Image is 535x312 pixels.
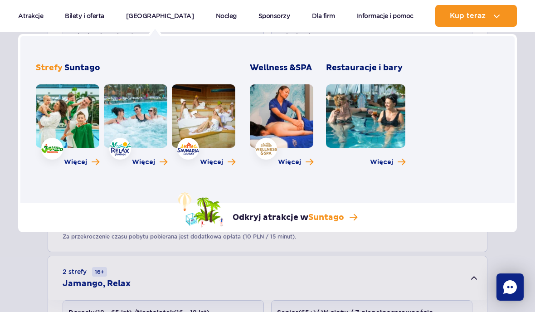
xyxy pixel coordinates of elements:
a: [GEOGRAPHIC_DATA] [126,5,194,27]
a: Więcej o Wellness & SPA [278,158,313,167]
span: Kup teraz [450,12,486,20]
span: Więcej [64,158,87,167]
a: Więcej o strefie Relax [132,158,167,167]
img: Jamango [41,144,63,154]
a: Więcej o Restauracje i bary [370,158,405,167]
span: Strefy [36,63,63,73]
span: Suntago [308,212,344,223]
a: Sponsorzy [258,5,290,27]
a: Dla firm [312,5,335,27]
a: Więcej o strefie Jamango [64,158,99,167]
span: Suntago [64,63,100,73]
button: Kup teraz [435,5,517,27]
a: Informacje i pomoc [357,5,413,27]
a: Odkryj atrakcje wSuntago [178,192,357,228]
a: Bilety i oferta [65,5,104,27]
span: Więcej [370,158,393,167]
span: Więcej [132,158,155,167]
p: Odkryj atrakcje w [233,212,344,223]
span: Więcej [200,158,223,167]
span: Wellness & [250,63,312,73]
a: Nocleg [216,5,237,27]
div: Chat [496,273,524,301]
a: Atrakcje [18,5,43,27]
span: SPA [296,63,312,73]
span: Więcej [278,158,301,167]
h3: Restauracje i bary [326,63,405,73]
a: Więcej o strefie Saunaria [200,158,235,167]
img: Relax [109,142,131,155]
